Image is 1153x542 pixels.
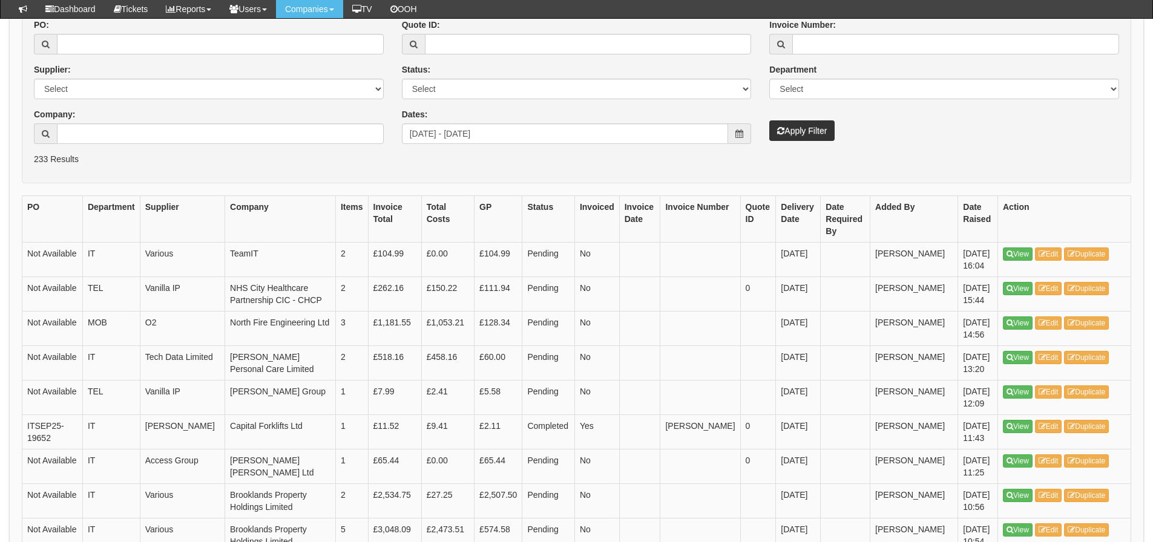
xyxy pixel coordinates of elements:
[740,195,776,242] th: Quote ID
[1035,489,1062,502] a: Edit
[1064,385,1109,399] a: Duplicate
[776,483,821,518] td: [DATE]
[574,483,619,518] td: No
[368,449,421,483] td: £65.44
[776,242,821,276] td: [DATE]
[1035,247,1062,261] a: Edit
[740,276,776,311] td: 0
[870,276,958,311] td: [PERSON_NAME]
[421,195,474,242] th: Total Costs
[660,195,740,242] th: Invoice Number
[140,311,225,345] td: O2
[22,380,83,414] td: Not Available
[22,242,83,276] td: Not Available
[821,195,870,242] th: Date Required By
[22,345,83,380] td: Not Available
[1003,420,1033,433] a: View
[335,483,368,518] td: 2
[574,449,619,483] td: No
[1035,282,1062,295] a: Edit
[140,483,225,518] td: Various
[1003,489,1033,502] a: View
[522,311,575,345] td: Pending
[522,414,575,449] td: Completed
[522,449,575,483] td: Pending
[870,414,958,449] td: [PERSON_NAME]
[1035,385,1062,399] a: Edit
[870,345,958,380] td: [PERSON_NAME]
[522,195,575,242] th: Status
[619,195,660,242] th: Invoice Date
[769,64,816,76] label: Department
[769,120,835,141] button: Apply Filter
[870,380,958,414] td: [PERSON_NAME]
[82,195,140,242] th: Department
[225,345,336,380] td: [PERSON_NAME] Personal Care Limited
[421,449,474,483] td: £0.00
[82,414,140,449] td: IT
[82,311,140,345] td: MOB
[82,380,140,414] td: TEL
[776,414,821,449] td: [DATE]
[368,380,421,414] td: £7.99
[776,380,821,414] td: [DATE]
[225,483,336,518] td: Brooklands Property Holdings Limited
[574,242,619,276] td: No
[475,195,522,242] th: GP
[140,276,225,311] td: Vanilla IP
[660,414,740,449] td: [PERSON_NAME]
[475,483,522,518] td: £2,507.50
[22,195,83,242] th: PO
[958,414,998,449] td: [DATE] 11:43
[574,276,619,311] td: No
[1064,351,1109,364] a: Duplicate
[82,483,140,518] td: IT
[1064,282,1109,295] a: Duplicate
[22,414,83,449] td: ITSEP25-19652
[1064,489,1109,502] a: Duplicate
[34,153,1119,165] p: 233 Results
[402,64,430,76] label: Status:
[421,380,474,414] td: £2.41
[1003,247,1033,261] a: View
[522,242,575,276] td: Pending
[870,311,958,345] td: [PERSON_NAME]
[140,345,225,380] td: Tech Data Limited
[1003,523,1033,537] a: View
[1003,316,1033,330] a: View
[958,195,998,242] th: Date Raised
[1064,420,1109,433] a: Duplicate
[1064,454,1109,468] a: Duplicate
[1064,247,1109,261] a: Duplicate
[776,449,821,483] td: [DATE]
[82,242,140,276] td: IT
[34,64,71,76] label: Supplier:
[34,108,75,120] label: Company:
[335,242,368,276] td: 2
[1003,454,1033,468] a: View
[574,380,619,414] td: No
[522,276,575,311] td: Pending
[1064,316,1109,330] a: Duplicate
[475,242,522,276] td: £104.99
[1003,282,1033,295] a: View
[335,311,368,345] td: 3
[22,311,83,345] td: Not Available
[225,449,336,483] td: [PERSON_NAME] [PERSON_NAME] Ltd
[225,414,336,449] td: Capital Forklifts Ltd
[335,195,368,242] th: Items
[335,380,368,414] td: 1
[870,483,958,518] td: [PERSON_NAME]
[402,108,428,120] label: Dates:
[776,345,821,380] td: [DATE]
[225,276,336,311] td: NHS City Healthcare Partnership CIC - CHCP
[1064,523,1109,537] a: Duplicate
[1035,351,1062,364] a: Edit
[335,449,368,483] td: 1
[22,483,83,518] td: Not Available
[1003,385,1033,399] a: View
[368,242,421,276] td: £104.99
[574,414,619,449] td: Yes
[335,276,368,311] td: 2
[22,276,83,311] td: Not Available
